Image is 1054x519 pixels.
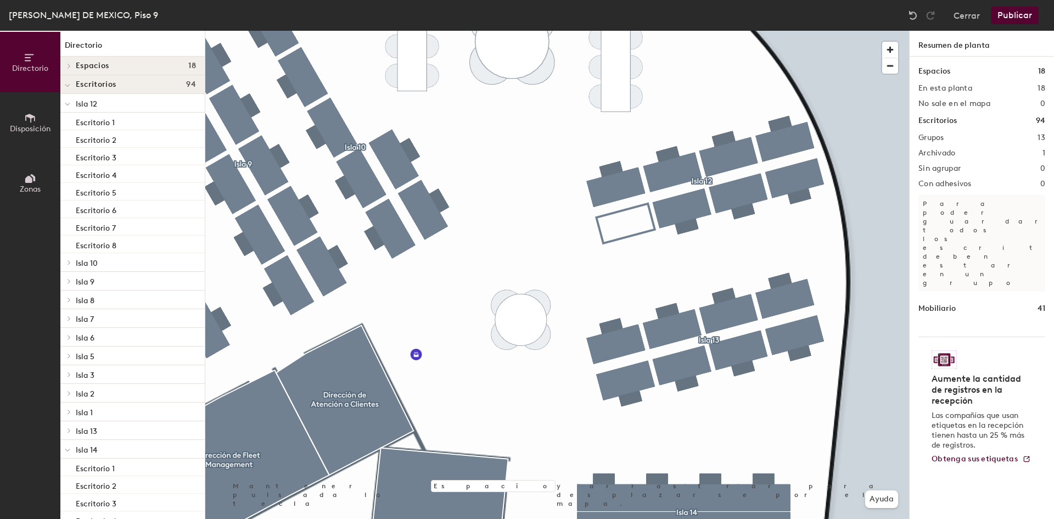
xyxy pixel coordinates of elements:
[186,80,196,89] span: 94
[76,132,116,145] p: Escritorio 2
[932,454,1018,464] span: Obtenga sus etiquetas
[918,84,972,93] h2: En esta planta
[1038,303,1045,315] h1: 41
[865,490,898,508] button: Ayuda
[918,195,1045,292] p: Para poder guardar, todos los escritorios deben estar en un grupo
[918,99,990,108] h2: No sale en el mapa
[918,180,972,188] h2: Con adhesivos
[1038,133,1045,142] h2: 13
[918,149,956,158] h2: Archivado
[918,65,950,77] h1: Espacios
[1042,149,1045,158] h2: 1
[918,164,961,173] h2: Sin agrupar
[76,115,115,127] p: Escritorio 1
[76,296,94,305] span: Isla 8
[76,80,116,89] span: Escritorios
[76,427,97,436] span: Isla 13
[188,62,196,70] span: 18
[76,259,98,268] span: Isla 10
[76,185,116,198] p: Escritorio 5
[76,220,116,233] p: Escritorio 7
[76,461,115,473] p: Escritorio 1
[76,478,116,491] p: Escritorio 2
[76,445,97,455] span: Isla 14
[1038,65,1045,77] h1: 18
[991,7,1039,24] button: Publicar
[20,185,41,194] span: Zonas
[1040,164,1045,173] h2: 0
[76,150,116,163] p: Escritorio 3
[932,350,957,369] img: Logotipo de etiqueta
[10,124,51,133] span: Disposición
[76,333,94,343] span: Isla 6
[12,64,48,73] span: Directorio
[76,277,94,287] span: Isla 9
[925,10,936,21] img: Redo
[932,411,1025,450] p: Las compañías que usan etiquetas en la recepción tienen hasta un 25 % más de registros.
[76,203,116,215] p: Escritorio 6
[76,352,94,361] span: Isla 5
[76,371,94,380] span: Isla 3
[76,62,109,70] span: Espacios
[910,31,1054,57] h1: Resumen de planta
[907,10,918,21] img: Undo
[76,496,116,509] p: Escritorio 3
[1040,180,1045,188] h2: 0
[932,455,1031,464] a: Obtenga sus etiquetas
[9,8,158,22] div: [PERSON_NAME] DE MEXICO, Piso 9
[76,238,116,250] p: Escritorio 8
[76,168,116,180] p: Escritorio 4
[918,133,944,142] h2: Grupos
[1040,99,1045,108] h2: 0
[918,115,957,127] h1: Escritorios
[954,7,980,24] button: Cerrar
[76,315,94,324] span: Isla 7
[1038,84,1045,93] h2: 18
[76,408,93,417] span: Isla 1
[932,373,1025,406] h4: Aumente la cantidad de registros en la recepción
[76,99,97,109] span: Isla 12
[76,389,94,399] span: Isla 2
[1036,115,1045,127] h1: 94
[60,40,205,57] h1: Directorio
[918,303,956,315] h1: Mobiliario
